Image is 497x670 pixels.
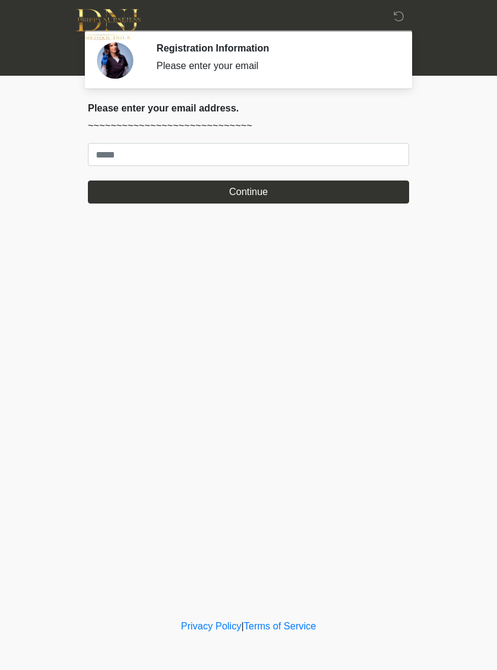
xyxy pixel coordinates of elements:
[241,621,244,631] a: |
[97,42,133,79] img: Agent Avatar
[244,621,316,631] a: Terms of Service
[181,621,242,631] a: Privacy Policy
[88,119,409,133] p: ~~~~~~~~~~~~~~~~~~~~~~~~~~~~~
[156,59,391,73] div: Please enter your email
[76,9,141,40] img: DNJ Med Boutique Logo
[88,181,409,204] button: Continue
[88,102,409,114] h2: Please enter your email address.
